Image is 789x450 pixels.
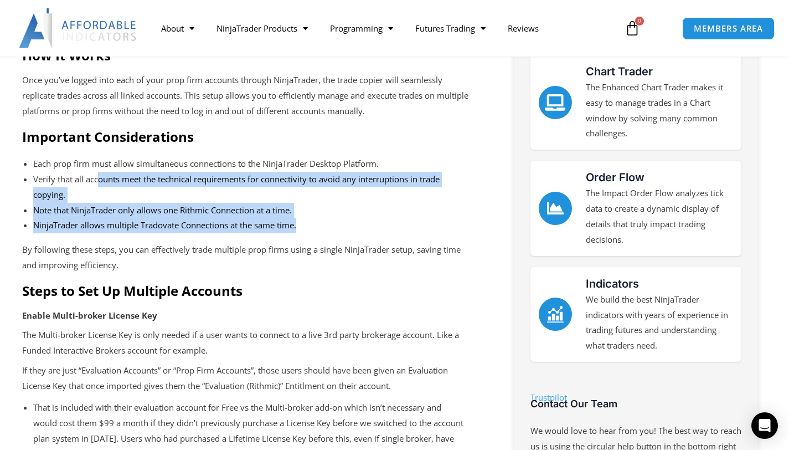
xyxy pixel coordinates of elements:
a: MEMBERS AREA [682,17,775,40]
h2: How It Works [22,47,475,64]
p: If they are just “Evaluation Accounts” or “Prop Firm Accounts”, those users should have been give... [22,363,475,394]
img: LogoAI | Affordable Indicators – NinjaTrader [19,8,138,48]
h3: Contact Our Team [530,397,741,410]
p: The Impact Order Flow analyzes tick data to create a dynamic display of details that truly impact... [586,186,733,247]
a: Order Flow [539,192,572,225]
a: Indicators [586,277,639,290]
a: 0 [608,12,657,44]
a: Futures Trading [404,16,497,41]
a: About [150,16,205,41]
h2: Steps to Set Up Multiple Accounts [22,282,475,299]
li: NinjaTrader allows multiple Tradovate Connections at the same time. [33,218,464,233]
p: Once you’ve logged into each of your prop firm accounts through NinjaTrader, the trade copier wil... [22,73,475,119]
nav: Menu [150,16,616,41]
a: Programming [319,16,404,41]
h2: Important Considerations [22,128,475,145]
li: Note that NinjaTrader only allows one Rithmic Connection at a time. [33,203,464,218]
a: Order Flow [586,171,644,184]
p: The Multi-broker License Key is only needed if a user wants to connect to a live 3rd party broker... [22,328,475,359]
div: Open Intercom Messenger [751,412,778,439]
span: 0 [635,17,644,25]
a: Chart Trader [586,65,653,78]
strong: Enable Multi-broker License Key [22,310,157,321]
span: MEMBERS AREA [694,24,763,33]
a: Trustpilot [530,392,567,403]
p: By following these steps, you can effectively trade multiple prop firms using a single NinjaTrade... [22,242,475,273]
a: Reviews [497,16,550,41]
p: The Enhanced Chart Trader makes it easy to manage trades in a Chart window by solving many common... [586,80,733,141]
a: Indicators [539,298,572,331]
a: Chart Trader [539,86,572,119]
a: NinjaTrader Products [205,16,319,41]
p: We build the best NinjaTrader indicators with years of experience in trading futures and understa... [586,292,733,354]
li: Each prop firm must allow simultaneous connections to the NinjaTrader Desktop Platform. [33,156,464,172]
li: Verify that all accounts meet the technical requirements for connectivity to avoid any interrupti... [33,172,464,203]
